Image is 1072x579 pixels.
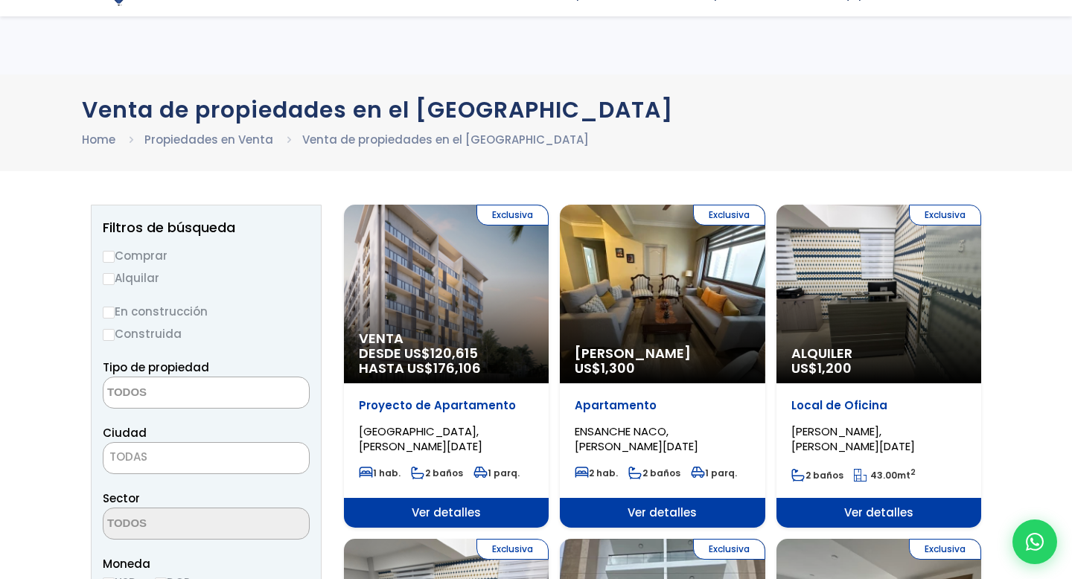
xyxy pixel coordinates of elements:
span: TODAS [109,449,147,464]
textarea: Search [103,377,248,409]
span: [GEOGRAPHIC_DATA], [PERSON_NAME][DATE] [359,423,482,454]
span: Tipo de propiedad [103,359,209,375]
label: Alquilar [103,269,310,287]
span: mt [854,469,916,482]
span: Ver detalles [344,498,549,528]
sup: 2 [910,467,916,478]
span: 2 baños [791,469,843,482]
span: 2 baños [411,467,463,479]
h1: Venta de propiedades en el [GEOGRAPHIC_DATA] [82,97,990,123]
label: Construida [103,324,310,343]
span: 1,300 [601,359,635,377]
span: Exclusiva [909,205,981,225]
span: Venta [359,331,534,346]
span: 176,106 [433,359,481,377]
span: [PERSON_NAME] [575,346,750,361]
span: Exclusiva [476,539,549,560]
span: DESDE US$ [359,346,534,376]
a: Propiedades en Venta [144,132,273,147]
span: TODAS [103,442,310,474]
span: 1 parq. [473,467,520,479]
span: Alquiler [791,346,966,361]
span: Exclusiva [909,539,981,560]
textarea: Search [103,508,248,540]
span: Exclusiva [693,205,765,225]
span: 1 parq. [691,467,737,479]
a: Home [82,132,115,147]
input: En construcción [103,307,115,319]
span: US$ [791,359,852,377]
p: Proyecto de Apartamento [359,398,534,413]
p: Local de Oficina [791,398,966,413]
label: En construcción [103,302,310,321]
span: Ciudad [103,425,147,441]
span: ENSANCHE NACO, [PERSON_NAME][DATE] [575,423,698,454]
li: Venta de propiedades en el [GEOGRAPHIC_DATA] [302,130,589,149]
span: 120,615 [430,344,478,362]
span: Ver detalles [776,498,981,528]
span: 2 baños [628,467,680,479]
span: 2 hab. [575,467,618,479]
span: Moneda [103,554,310,573]
span: Sector [103,490,140,506]
span: 1,200 [817,359,852,377]
span: Ver detalles [560,498,765,528]
span: [PERSON_NAME], [PERSON_NAME][DATE] [791,423,915,454]
a: Exclusiva Alquiler US$1,200 Local de Oficina [PERSON_NAME], [PERSON_NAME][DATE] 2 baños 43.00mt2 ... [776,205,981,528]
span: HASTA US$ [359,361,534,376]
span: 43.00 [870,469,897,482]
span: 1 hab. [359,467,401,479]
label: Comprar [103,246,310,265]
h2: Filtros de búsqueda [103,220,310,235]
span: Exclusiva [693,539,765,560]
input: Construida [103,329,115,341]
span: US$ [575,359,635,377]
input: Comprar [103,251,115,263]
span: Exclusiva [476,205,549,225]
span: TODAS [103,447,309,467]
p: Apartamento [575,398,750,413]
a: Exclusiva [PERSON_NAME] US$1,300 Apartamento ENSANCHE NACO, [PERSON_NAME][DATE] 2 hab. 2 baños 1 ... [560,205,765,528]
input: Alquilar [103,273,115,285]
a: Exclusiva Venta DESDE US$120,615 HASTA US$176,106 Proyecto de Apartamento [GEOGRAPHIC_DATA], [PER... [344,205,549,528]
